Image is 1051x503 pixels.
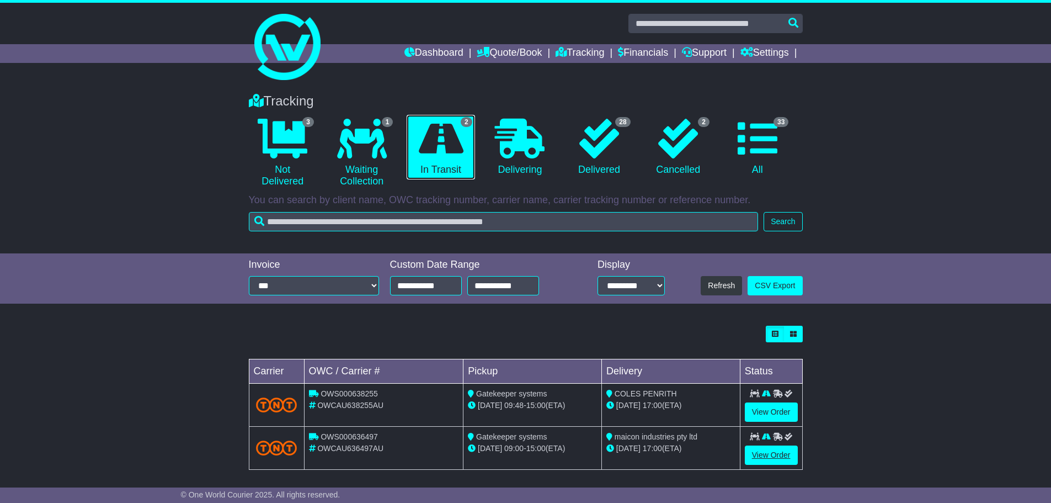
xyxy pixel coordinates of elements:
a: Support [682,44,727,63]
a: CSV Export [748,276,802,295]
td: Delivery [601,359,740,384]
span: OWCAU636497AU [317,444,383,453]
td: OWC / Carrier # [304,359,463,384]
span: 15:00 [526,401,546,410]
span: 28 [615,117,630,127]
span: 17:00 [643,401,662,410]
span: 3 [302,117,314,127]
div: Tracking [243,93,808,109]
span: OWCAU638255AU [317,401,383,410]
span: Gatekeeper systems [476,389,547,398]
span: 15:00 [526,444,546,453]
button: Refresh [701,276,742,295]
span: OWS000636497 [321,432,378,441]
span: 09:00 [504,444,524,453]
a: 2 Cancelled [644,115,712,180]
img: TNT_Domestic.png [256,441,297,456]
span: [DATE] [478,444,502,453]
a: 28 Delivered [565,115,633,180]
span: [DATE] [616,444,641,453]
span: 2 [698,117,709,127]
span: © One World Courier 2025. All rights reserved. [181,490,340,499]
span: Gatekeeper systems [476,432,547,441]
td: Carrier [249,359,304,384]
span: 09:48 [504,401,524,410]
div: Custom Date Range [390,259,567,271]
span: OWS000638255 [321,389,378,398]
button: Search [764,212,802,231]
span: 17:00 [643,444,662,453]
a: Dashboard [404,44,463,63]
a: 3 Not Delivered [249,115,317,192]
a: Delivering [486,115,554,180]
a: View Order [745,446,798,465]
a: 33 All [723,115,791,180]
img: TNT_Domestic.png [256,398,297,412]
span: 1 [382,117,393,127]
a: Settings [740,44,789,63]
span: 33 [773,117,788,127]
td: Status [740,359,802,384]
span: 2 [461,117,472,127]
a: 2 In Transit [407,115,474,180]
div: (ETA) [606,443,735,454]
span: maicon industries pty ltd [615,432,697,441]
span: [DATE] [478,401,502,410]
a: Quote/Book [477,44,542,63]
a: 1 Waiting Collection [328,115,396,192]
span: [DATE] [616,401,641,410]
div: Invoice [249,259,379,271]
a: Financials [618,44,668,63]
a: Tracking [556,44,604,63]
div: (ETA) [606,400,735,411]
div: Display [597,259,665,271]
span: COLES PENRITH [615,389,677,398]
p: You can search by client name, OWC tracking number, carrier name, carrier tracking number or refe... [249,194,803,207]
a: View Order [745,403,798,422]
div: - (ETA) [468,400,597,411]
div: - (ETA) [468,443,597,454]
td: Pickup [463,359,602,384]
